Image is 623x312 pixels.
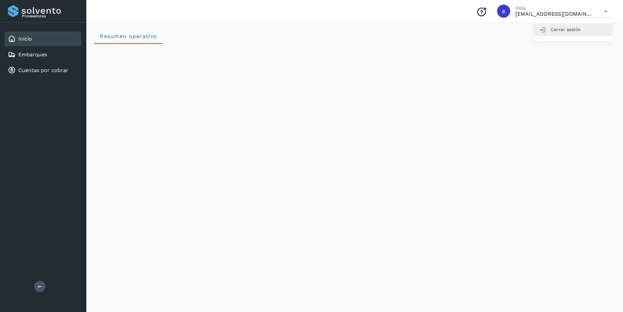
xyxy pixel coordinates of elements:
a: Embarques [18,51,47,58]
div: Embarques [5,47,81,62]
div: Cerrar sesión [534,23,612,36]
div: Cuentas por cobrar [5,63,81,78]
a: Cuentas por cobrar [18,67,68,73]
div: Inicio [5,32,81,46]
p: Proveedores [22,14,78,18]
a: Inicio [18,36,32,42]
